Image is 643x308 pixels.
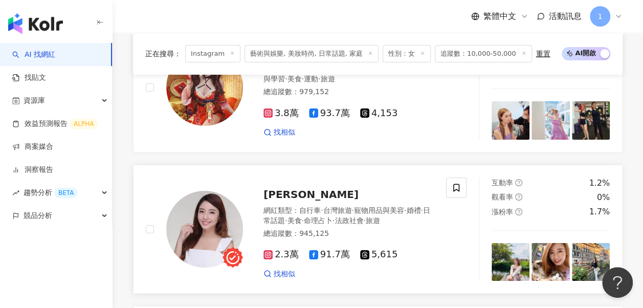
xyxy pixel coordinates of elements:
a: 商案媒合 [12,142,53,152]
span: 找相似 [274,127,295,138]
span: rise [12,189,19,196]
span: 找相似 [274,269,295,279]
span: 5,615 [360,249,398,260]
div: 1.7% [589,206,610,217]
span: · [351,206,353,214]
span: 寵物用品與美容 [354,206,404,214]
span: 資源庫 [24,89,45,112]
span: 台灣旅遊 [323,206,351,214]
span: · [301,216,303,225]
img: post-image [531,243,569,281]
div: BETA [54,188,78,198]
span: 美食 [287,216,301,225]
a: 效益預測報告ALPHA [12,119,98,129]
img: logo [8,13,63,34]
span: · [332,216,335,225]
span: 追蹤數：10,000-50,000 [435,45,532,62]
span: 繁體中文 [483,11,516,22]
span: 4,153 [360,108,398,119]
span: 競品分析 [24,204,52,227]
span: 趨勢分析 [24,181,78,204]
span: · [285,216,287,225]
span: question-circle [515,179,522,186]
span: 3.8萬 [263,108,299,119]
span: question-circle [515,193,522,201]
a: KOL Avatar[PERSON_NAME]網紅類型：自行車·台灣旅遊·寵物用品與美容·婚禮·日常話題·美食·命理占卜·法政社會·旅遊總追蹤數：945,1252.3萬91.7萬5,615找相似... [133,165,623,294]
span: · [321,206,323,214]
img: post-image [492,101,529,139]
span: 1 [598,11,603,22]
span: question-circle [515,208,522,215]
span: 命理占卜 [304,216,332,225]
span: 互動率 [492,179,513,187]
span: · [420,206,423,214]
a: 找貼文 [12,73,46,83]
span: 法政社會 [335,216,363,225]
span: 活動訊息 [549,11,582,21]
div: 總追蹤數 ： 945,125 [263,229,434,239]
a: 洞察報告 [12,165,53,175]
a: 找相似 [263,269,295,279]
span: [PERSON_NAME] [263,188,359,201]
div: 1.2% [589,178,610,189]
img: post-image [492,243,529,281]
iframe: Help Scout Beacon - Open [602,267,633,298]
div: 重置 [536,50,550,58]
a: 找相似 [263,127,295,138]
span: 性別：女 [383,45,431,62]
span: 自行車 [299,206,321,214]
span: · [404,206,406,214]
img: post-image [572,243,610,281]
span: 93.7萬 [309,108,350,119]
span: 婚禮 [406,206,420,214]
div: 網紅類型 ： [263,206,434,226]
span: 觀看率 [492,193,513,201]
div: 總追蹤數 ： 979,152 [263,87,434,97]
span: · [301,75,303,83]
span: 運動 [304,75,318,83]
span: 正在搜尋 ： [145,50,181,58]
span: · [363,216,365,225]
span: 漲粉率 [492,208,513,216]
div: 0% [597,192,610,203]
img: KOL Avatar [166,191,243,268]
img: post-image [572,101,610,139]
span: 旅遊 [366,216,380,225]
span: · [285,75,287,83]
span: 美食 [287,75,301,83]
span: 2.3萬 [263,249,299,260]
span: 91.7萬 [309,249,350,260]
img: post-image [531,101,569,139]
span: · [318,75,320,83]
img: KOL Avatar [166,49,243,126]
span: 藝術與娛樂, 美妝時尚, 日常話題, 家庭 [245,45,379,62]
span: 旅遊 [320,75,335,83]
a: KOL AvatarGIGI 吱吱兒lovegigichiu網紅類型：營養與保健·台灣旅遊·電影·保養·飲料·教育與學習·美食·運動·旅遊總追蹤數：979,1523.8萬93.7萬4,153找相... [133,23,623,152]
span: Instagram [185,45,240,62]
a: searchAI 找網紅 [12,50,55,60]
